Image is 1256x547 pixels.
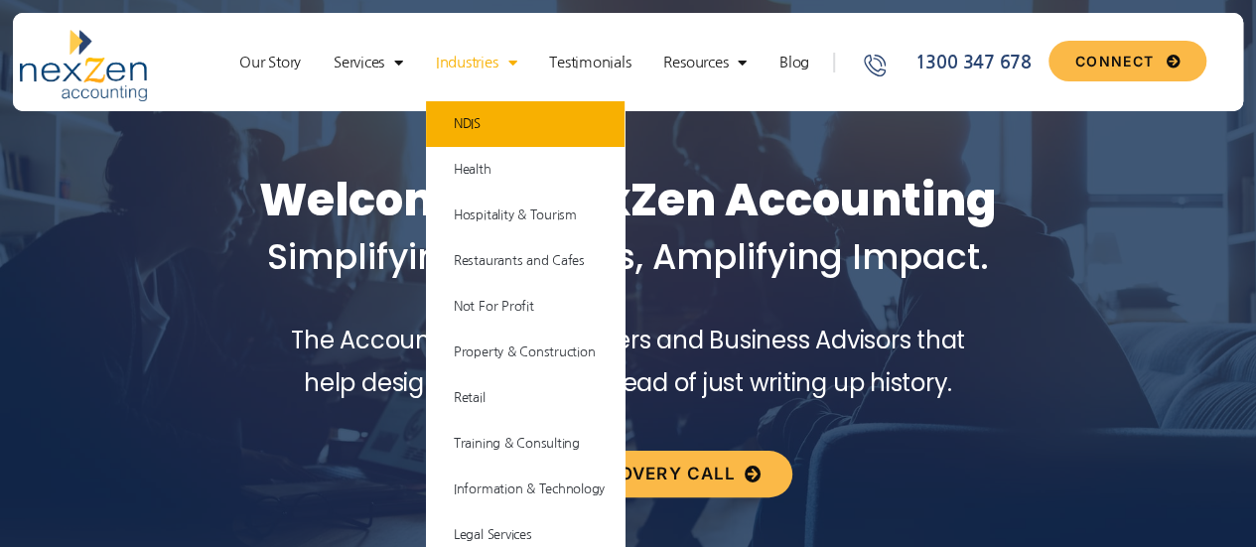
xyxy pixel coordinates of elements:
a: Hospitality & Tourism [426,193,625,238]
a: Restaurants and Cafes [426,238,625,284]
a: Industries [426,53,526,72]
nav: Menu [226,53,823,72]
a: Testimonials [539,53,640,72]
span: The Accountants, Bookkeepers and Business Advisors that help design your future instead of just w... [291,324,965,399]
a: Retail [426,375,625,421]
span: CONNECT [1075,55,1154,68]
a: CONNECT [1048,41,1206,81]
a: Services [324,53,413,72]
a: Information & Technology [426,467,625,512]
a: 1300 347 678 [861,50,1048,76]
a: Our Story [229,53,311,72]
a: Not For Profit [426,284,625,330]
a: Book a discovery call [469,451,792,497]
a: Resources [653,53,757,72]
span: Simplifying Numbers, Amplifying Impact. [267,232,989,281]
a: Health [426,147,625,193]
span: 1300 347 678 [909,50,1031,76]
a: NDIS [426,101,625,147]
a: Property & Construction [426,330,625,375]
a: Blog [769,53,819,72]
a: Training & Consulting [426,421,625,467]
